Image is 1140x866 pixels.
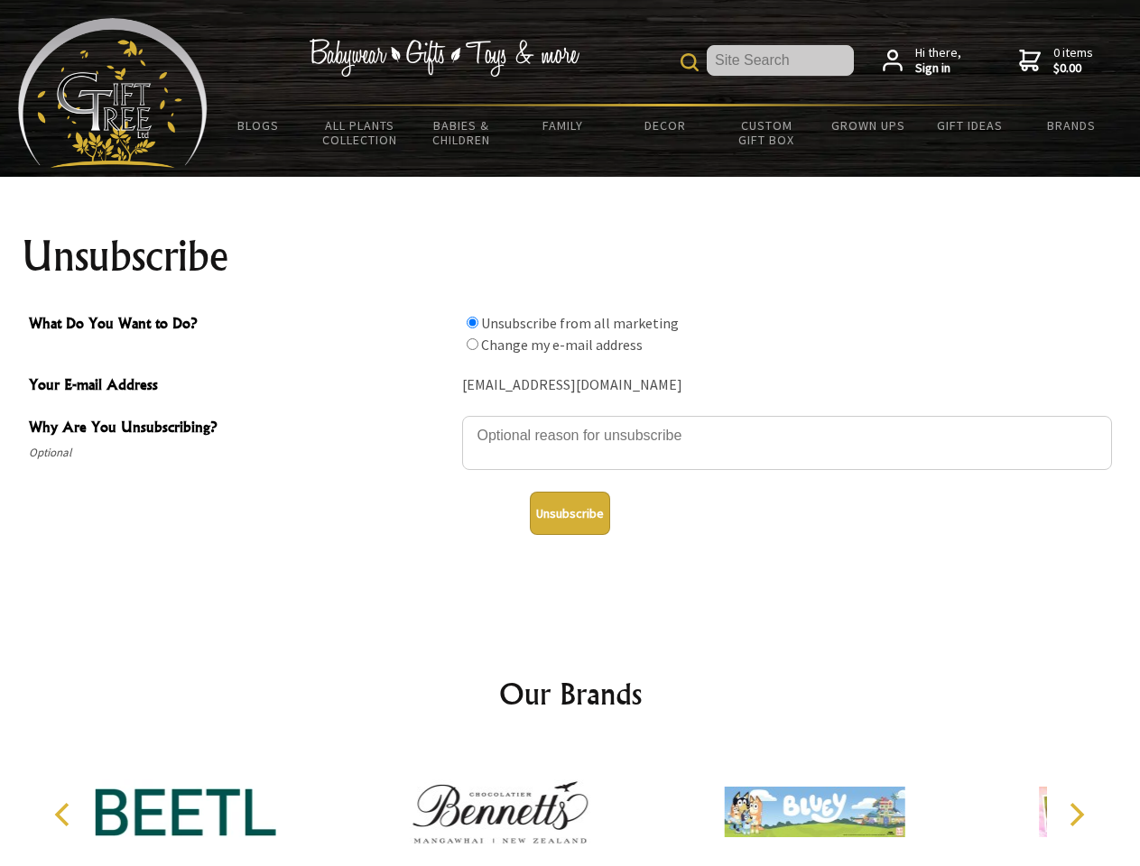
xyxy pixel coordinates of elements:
[29,312,453,338] span: What Do You Want to Do?
[462,416,1112,470] textarea: Why Are You Unsubscribing?
[1019,45,1093,77] a: 0 items$0.00
[513,106,615,144] a: Family
[29,416,453,442] span: Why Are You Unsubscribing?
[45,795,85,834] button: Previous
[716,106,818,159] a: Custom Gift Box
[915,60,961,77] strong: Sign in
[915,45,961,77] span: Hi there,
[309,39,579,77] img: Babywear - Gifts - Toys & more
[18,18,208,168] img: Babyware - Gifts - Toys and more...
[310,106,412,159] a: All Plants Collection
[467,338,478,350] input: What Do You Want to Do?
[1053,60,1093,77] strong: $0.00
[481,314,679,332] label: Unsubscribe from all marketing
[36,672,1105,715] h2: Our Brands
[29,442,453,464] span: Optional
[22,235,1119,278] h1: Unsubscribe
[1053,44,1093,77] span: 0 items
[1021,106,1123,144] a: Brands
[883,45,961,77] a: Hi there,Sign in
[919,106,1021,144] a: Gift Ideas
[411,106,513,159] a: Babies & Children
[707,45,854,76] input: Site Search
[530,492,610,535] button: Unsubscribe
[614,106,716,144] a: Decor
[481,336,643,354] label: Change my e-mail address
[29,373,453,400] span: Your E-mail Address
[462,372,1112,400] div: [EMAIL_ADDRESS][DOMAIN_NAME]
[208,106,310,144] a: BLOGS
[1056,795,1096,834] button: Next
[681,53,699,71] img: product search
[817,106,919,144] a: Grown Ups
[467,317,478,328] input: What Do You Want to Do?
